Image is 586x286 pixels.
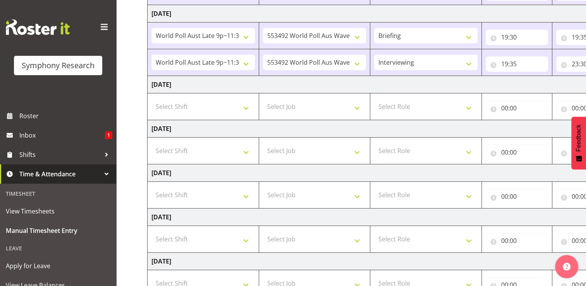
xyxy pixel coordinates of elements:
[2,202,114,221] a: View Timesheets
[486,29,548,45] input: Click to select...
[2,256,114,276] a: Apply for Leave
[2,186,114,202] div: Timesheet
[6,205,110,217] span: View Timesheets
[486,56,548,72] input: Click to select...
[19,149,101,160] span: Shifts
[563,263,571,270] img: help-xxl-2.png
[19,110,112,122] span: Roster
[486,189,548,204] input: Click to select...
[486,145,548,160] input: Click to select...
[19,168,101,180] span: Time & Attendance
[6,260,110,272] span: Apply for Leave
[6,19,70,35] img: Rosterit website logo
[575,124,582,152] span: Feedback
[486,100,548,116] input: Click to select...
[19,129,105,141] span: Inbox
[105,131,112,139] span: 1
[486,233,548,248] input: Click to select...
[6,225,110,236] span: Manual Timesheet Entry
[2,221,114,240] a: Manual Timesheet Entry
[571,117,586,169] button: Feedback - Show survey
[2,240,114,256] div: Leave
[22,60,95,71] div: Symphony Research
